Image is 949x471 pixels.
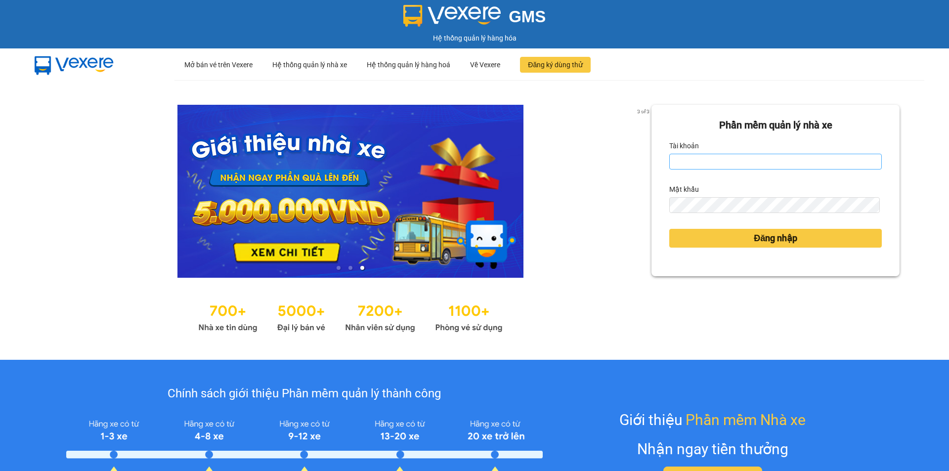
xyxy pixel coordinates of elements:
[360,266,364,270] li: slide item 3
[669,229,882,248] button: Đăng nhập
[66,385,542,403] div: Chính sách giới thiệu Phần mềm quản lý thành công
[686,408,806,431] span: Phần mềm Nhà xe
[520,57,591,73] button: Đăng ký dùng thử
[337,266,341,270] li: slide item 1
[25,48,124,81] img: mbUUG5Q.png
[348,266,352,270] li: slide item 2
[619,408,806,431] div: Giới thiệu
[49,105,63,278] button: previous slide / item
[198,298,503,335] img: Statistics.png
[754,231,797,245] span: Đăng nhập
[528,59,583,70] span: Đăng ký dùng thử
[2,33,947,43] div: Hệ thống quản lý hàng hóa
[470,49,500,81] div: Về Vexere
[669,118,882,133] div: Phần mềm quản lý nhà xe
[509,7,546,26] span: GMS
[403,5,501,27] img: logo 2
[669,154,882,170] input: Tài khoản
[669,181,699,197] label: Mật khẩu
[272,49,347,81] div: Hệ thống quản lý nhà xe
[634,105,651,118] p: 3 of 3
[367,49,450,81] div: Hệ thống quản lý hàng hoá
[669,138,699,154] label: Tài khoản
[637,437,788,461] div: Nhận ngay tiền thưởng
[403,15,546,23] a: GMS
[184,49,253,81] div: Mở bán vé trên Vexere
[669,197,879,213] input: Mật khẩu
[638,105,651,278] button: next slide / item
